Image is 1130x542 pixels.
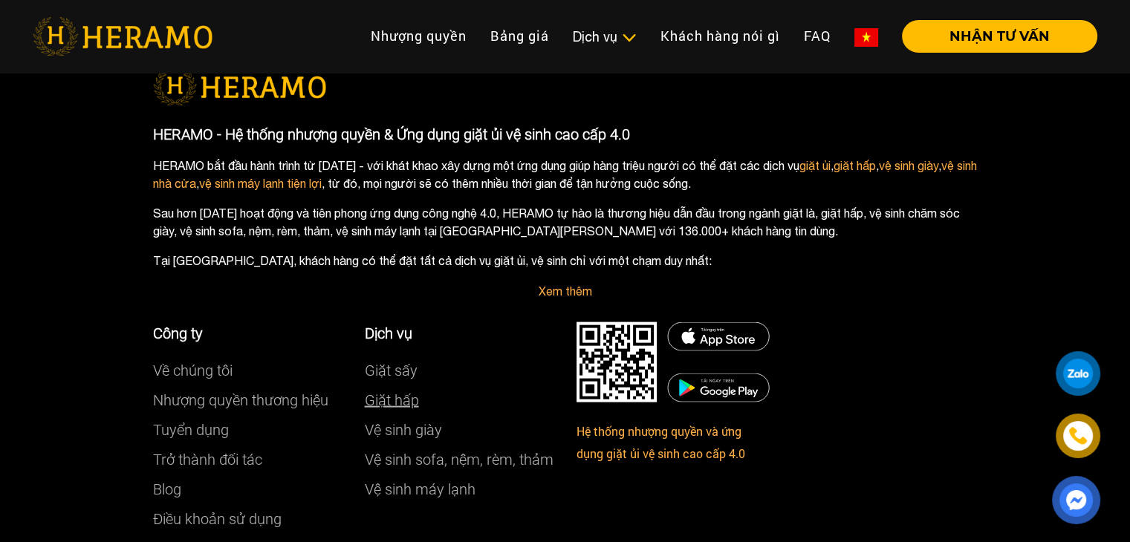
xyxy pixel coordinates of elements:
[199,177,322,190] a: vệ sinh máy lạnh tiện lợi
[359,20,478,52] a: Nhượng quyền
[792,20,842,52] a: FAQ
[834,159,876,172] a: giặt hấp
[153,510,282,528] a: Điều khoản sử dụng
[365,322,554,345] p: Dịch vụ
[577,322,657,402] img: DMCA.com Protection Status
[153,391,328,409] a: Nhượng quyền thương hiệu
[153,252,978,270] p: Tại [GEOGRAPHIC_DATA], khách hàng có thể đặt tất cả dịch vụ giặt ủi, vệ sinh chỉ với một chạm duy...
[153,362,233,379] a: Về chúng tôi
[539,284,592,298] a: Xem thêm
[879,159,938,172] a: vệ sinh giày
[577,423,745,461] a: Hệ thống nhượng quyền và ứng dụng giặt ủi vệ sinh cao cấp 4.0
[478,20,561,52] a: Bảng giá
[1069,427,1087,445] img: phone-icon
[365,480,475,498] a: Vệ sinh máy lạnh
[153,451,262,468] a: Trở thành đối tác
[153,204,978,240] p: Sau hơn [DATE] hoạt động và tiên phong ứng dụng công nghệ 4.0, HERAMO tự hào là thương hiệu dẫn đ...
[649,20,792,52] a: Khách hàng nói gì
[33,17,212,56] img: heramo-logo.png
[854,28,878,47] img: vn-flag.png
[153,123,978,146] p: HERAMO - Hệ thống nhượng quyền & Ứng dụng giặt ủi vệ sinh cao cấp 4.0
[153,157,978,192] p: HERAMO bắt đầu hành trình từ [DATE] - với khát khao xây dựng một ứng dụng giúp hàng triệu người c...
[573,27,637,47] div: Dịch vụ
[621,30,637,45] img: subToggleIcon
[799,159,831,172] a: giặt ủi
[902,20,1097,53] button: NHẬN TƯ VẤN
[153,421,229,439] a: Tuyển dụng
[153,68,326,105] img: logo
[1058,416,1098,456] a: phone-icon
[667,373,770,402] img: DMCA.com Protection Status
[890,30,1097,43] a: NHẬN TƯ VẤN
[153,322,342,345] p: Công ty
[667,322,770,351] img: DMCA.com Protection Status
[365,362,418,379] a: Giặt sấy
[365,451,553,468] a: Vệ sinh sofa, nệm, rèm, thảm
[365,421,442,439] a: Vệ sinh giày
[365,391,419,409] a: Giặt hấp
[153,480,181,498] a: Blog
